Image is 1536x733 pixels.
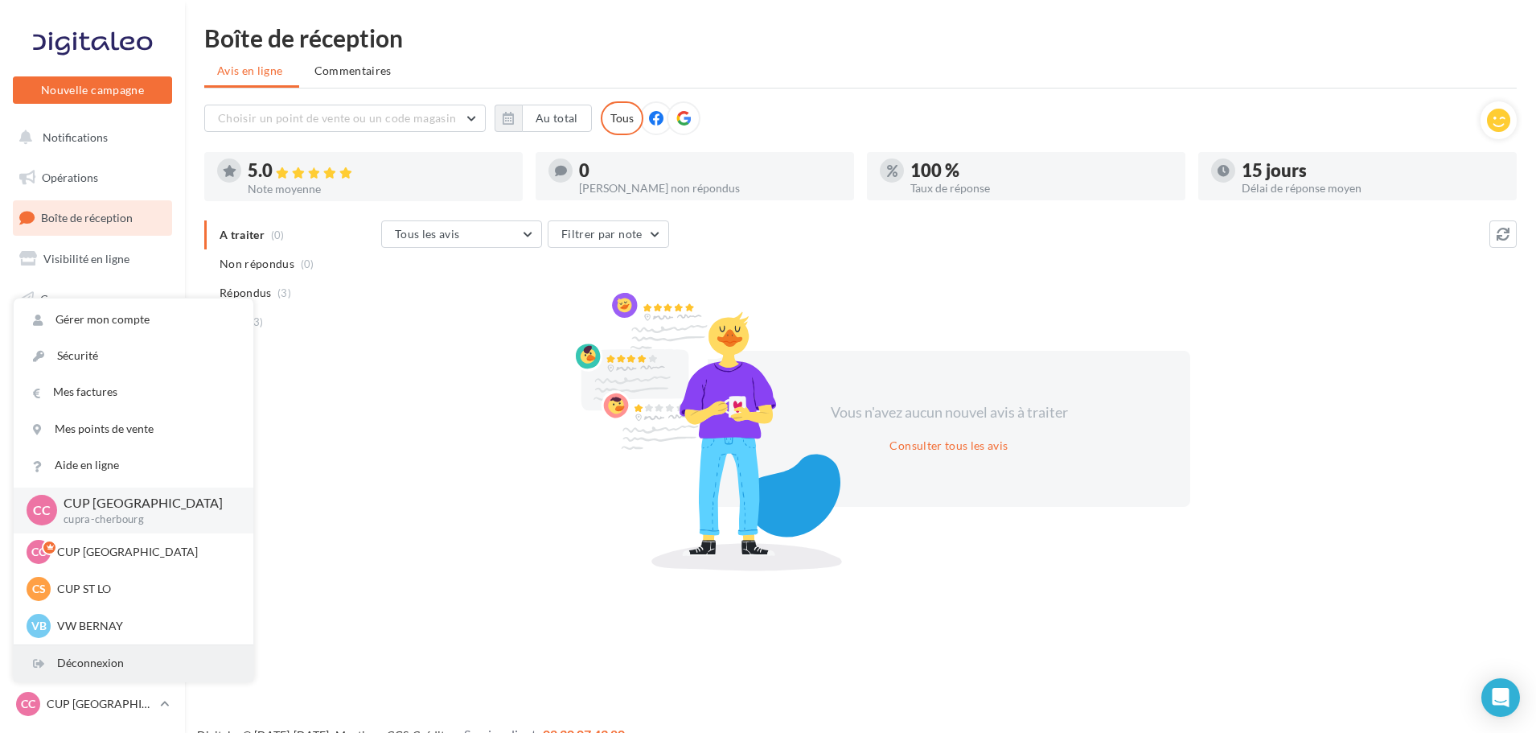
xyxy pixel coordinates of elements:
a: Boîte de réception [10,200,175,235]
button: Filtrer par note [548,220,669,248]
button: Au total [522,105,592,132]
button: Tous les avis [381,220,542,248]
button: Notifications [10,121,169,154]
a: Sécurité [14,338,253,374]
a: Campagnes [10,282,175,316]
span: VB [31,618,47,634]
button: Au total [495,105,592,132]
span: (3) [250,315,264,328]
a: Gérer mon compte [14,302,253,338]
p: CUP [GEOGRAPHIC_DATA] [57,544,234,560]
span: Notifications [43,130,108,144]
a: Médiathèque [10,362,175,396]
a: Mes factures [14,374,253,410]
button: Consulter tous les avis [883,436,1014,455]
span: CC [33,501,51,520]
a: CC CUP [GEOGRAPHIC_DATA] [13,689,172,719]
div: Vous n'avez aucun nouvel avis à traiter [811,402,1087,423]
div: 100 % [910,162,1173,179]
div: Tous [601,101,643,135]
p: CUP [GEOGRAPHIC_DATA] [47,696,154,712]
div: Boîte de réception [204,26,1517,50]
span: Campagnes [40,291,98,305]
p: VW BERNAY [57,618,234,634]
span: Répondus [220,285,272,301]
a: Calendrier [10,402,175,436]
div: [PERSON_NAME] non répondus [579,183,841,194]
p: CUP ST LO [57,581,234,597]
div: Déconnexion [14,645,253,682]
span: CS [32,581,46,597]
div: Taux de réponse [910,183,1173,194]
p: CUP [GEOGRAPHIC_DATA] [64,494,228,513]
span: CC [31,544,46,560]
button: Choisir un point de vente ou un code magasin [204,105,486,132]
div: 5.0 [248,162,510,180]
div: Open Intercom Messenger [1481,678,1520,717]
p: cupra-cherbourg [64,513,228,527]
span: Tous les avis [395,227,460,241]
a: Campagnes DataOnDemand [10,496,175,543]
span: Visibilité en ligne [43,252,129,266]
span: (3) [277,286,291,299]
span: Choisir un point de vente ou un code magasin [218,111,456,125]
a: Contacts [10,322,175,356]
a: Opérations [10,161,175,195]
a: Visibilité en ligne [10,242,175,276]
a: Aide en ligne [14,447,253,484]
span: Opérations [42,171,98,184]
a: PLV et print personnalisable [10,442,175,489]
span: Boîte de réception [41,211,133,224]
span: Commentaires [314,64,392,77]
span: (0) [301,257,314,270]
button: Nouvelle campagne [13,76,172,104]
span: Non répondus [220,256,294,272]
div: Délai de réponse moyen [1242,183,1504,194]
div: 15 jours [1242,162,1504,179]
div: 0 [579,162,841,179]
div: Note moyenne [248,183,510,195]
a: Mes points de vente [14,411,253,447]
span: CC [21,696,35,712]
